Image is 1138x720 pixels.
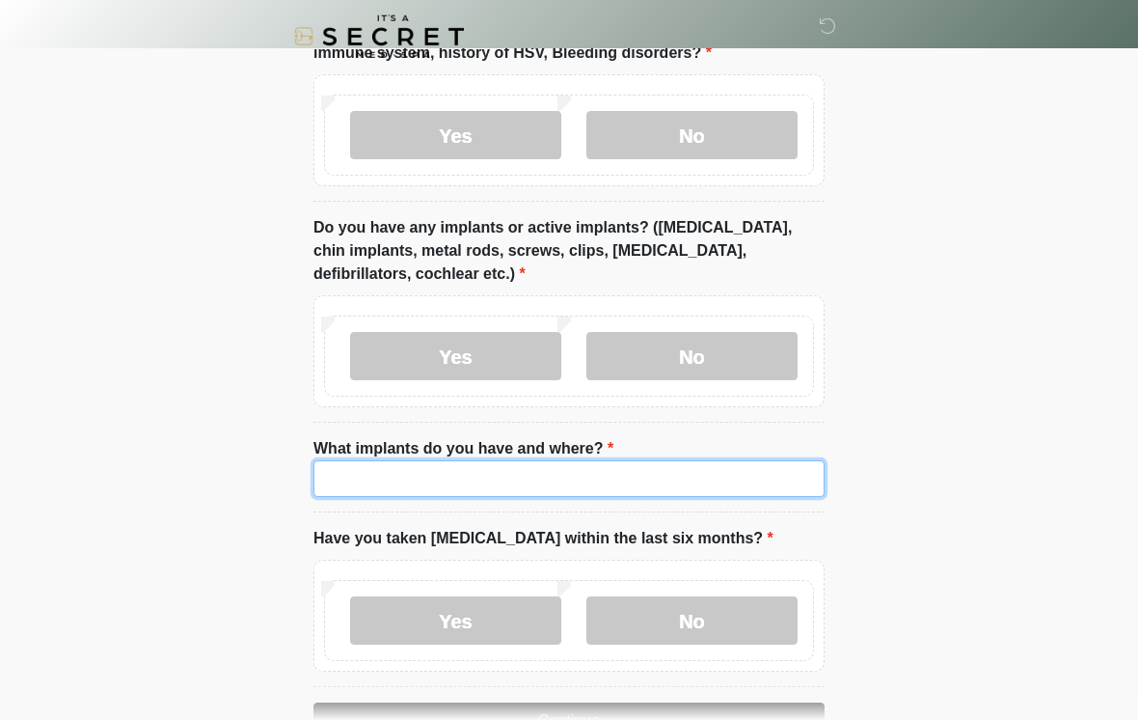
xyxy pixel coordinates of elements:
[350,332,561,380] label: Yes
[313,527,773,550] label: Have you taken [MEDICAL_DATA] within the last six months?
[586,111,798,159] label: No
[313,437,613,460] label: What implants do you have and where?
[313,216,825,286] label: Do you have any implants or active implants? ([MEDICAL_DATA], chin implants, metal rods, screws, ...
[586,332,798,380] label: No
[350,596,561,645] label: Yes
[350,111,561,159] label: Yes
[586,596,798,645] label: No
[294,14,464,58] img: It's A Secret Med Spa Logo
